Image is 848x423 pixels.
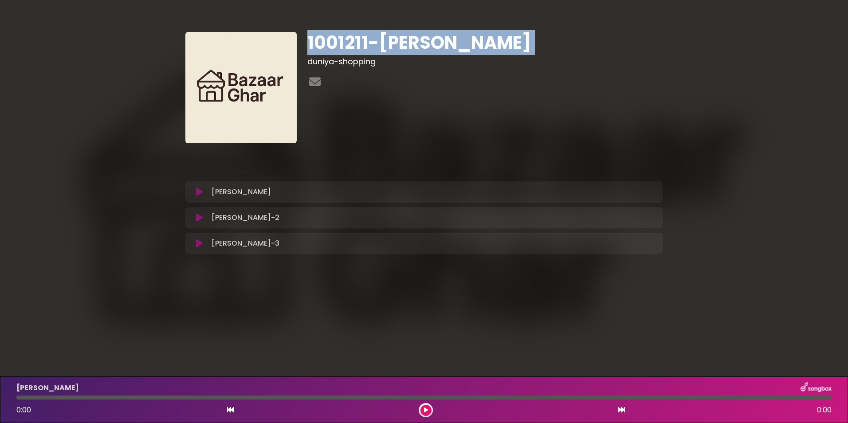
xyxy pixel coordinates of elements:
[212,187,271,197] p: [PERSON_NAME]
[212,212,279,223] p: [PERSON_NAME]-2
[185,32,297,143] img: 4vGZ4QXSguwBTn86kXf1
[307,32,663,53] h1: 1001211-[PERSON_NAME]
[212,238,279,249] p: [PERSON_NAME]-3
[307,57,663,67] h3: duniya-shopping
